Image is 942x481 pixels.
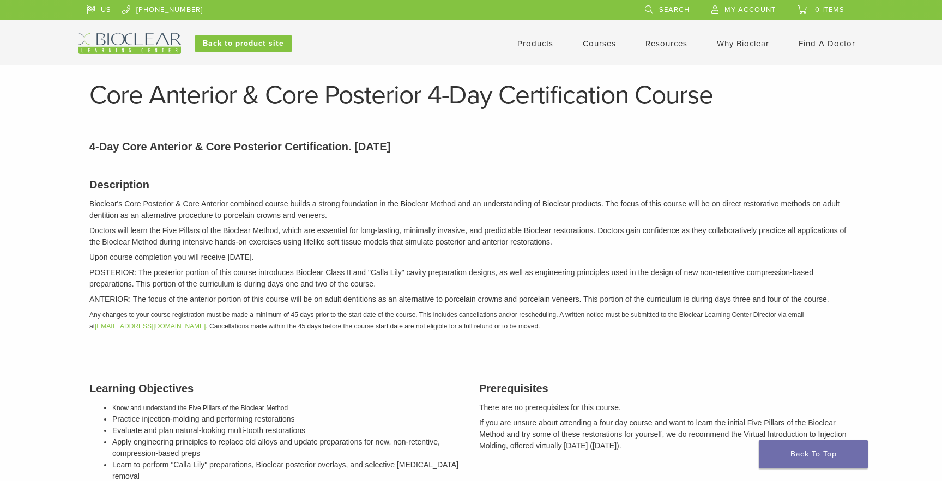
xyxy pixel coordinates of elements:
a: Products [517,39,553,48]
img: Bioclear [78,33,181,54]
a: Resources [645,39,687,48]
p: Doctors will learn the Five Pillars of the Bioclear Method, which are essential for long-lasting,... [89,225,853,248]
p: POSTERIOR: The posterior portion of this course introduces Bioclear Class II and "Calla Lily" cav... [89,267,853,290]
a: Back to product site [195,35,292,52]
p: ANTERIOR: The focus of the anterior portion of this course will be on adult dentitions as an alte... [89,294,853,305]
h1: Core Anterior & Core Posterior 4-Day Certification Course [89,82,853,108]
span: Search [659,5,690,14]
h3: Prerequisites [479,380,853,397]
li: Apply engineering principles to replace old alloys and update preparations for new, non-retentive... [112,436,463,459]
h3: Description [89,176,853,193]
p: Upon course completion you will receive [DATE]. [89,252,853,263]
a: Back To Top [759,440,868,468]
span: Know and understand the Five Pillars of the Bioclear Method [112,404,288,412]
a: Courses [583,39,616,48]
p: Bioclear's Core Posterior & Core Anterior combined course builds a strong foundation in the Biocl... [89,198,853,221]
a: [EMAIL_ADDRESS][DOMAIN_NAME] [95,322,206,330]
span: My Account [724,5,776,14]
li: Practice injection-molding and performing restorations [112,413,463,425]
a: Find A Doctor [799,39,855,48]
span: 0 items [815,5,844,14]
h3: Learning Objectives [89,380,463,397]
p: If you are unsure about attending a four day course and want to learn the initial Five Pillars of... [479,417,853,452]
a: Why Bioclear [717,39,769,48]
li: Evaluate and plan natural-looking multi-tooth restorations [112,425,463,436]
p: 4-Day Core Anterior & Core Posterior Certification. [DATE] [89,138,853,155]
em: Any changes to your course registration must be made a minimum of 45 days prior to the start date... [89,311,804,330]
p: There are no prerequisites for this course. [479,402,853,413]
